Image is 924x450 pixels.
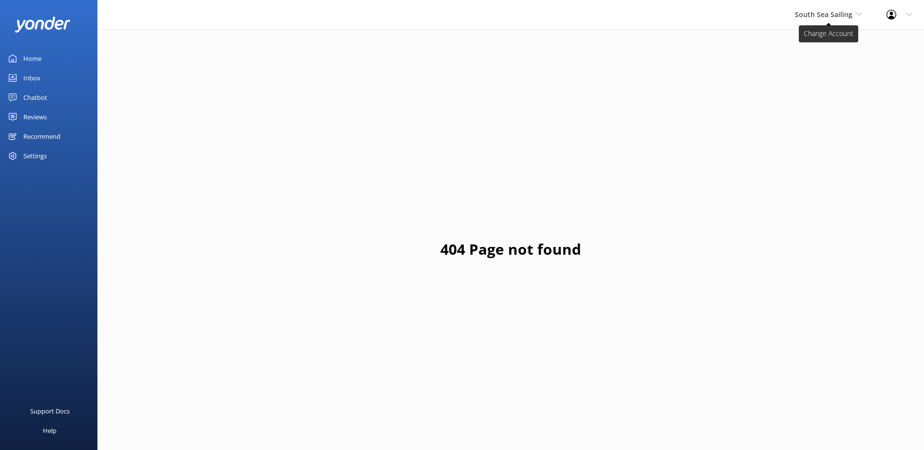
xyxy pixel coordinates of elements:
div: Home [23,49,41,68]
div: Support Docs [30,401,70,421]
div: Settings [23,146,47,166]
h1: 404 Page not found [440,238,581,261]
div: Chatbot [23,88,47,107]
span: South Sea Sailing [795,10,852,19]
div: Recommend [23,127,60,146]
img: yonder-white-logo.png [15,17,71,33]
div: Help [43,421,57,440]
div: Reviews [23,107,47,127]
div: Inbox [23,68,40,88]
